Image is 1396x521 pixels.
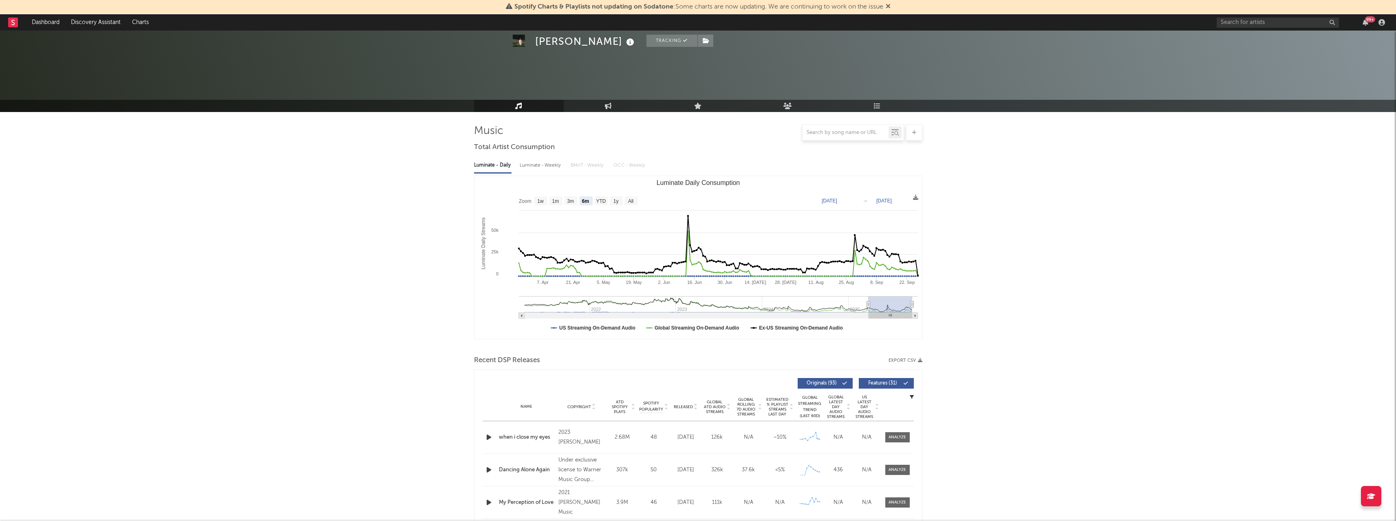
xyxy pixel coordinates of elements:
a: Charts [126,14,154,31]
text: 5. May [596,280,610,285]
span: Dismiss [886,4,891,10]
div: 436 [826,466,851,474]
span: Spotify Charts & Playlists not updating on Sodatone [514,4,673,10]
text: 2. Jun [658,280,670,285]
text: → [863,198,868,204]
div: N/A [826,499,851,507]
span: Spotify Popularity [639,400,663,413]
text: 25. Aug [838,280,853,285]
div: 50 [640,466,668,474]
span: Global Rolling 7D Audio Streams [735,397,757,417]
span: Originals ( 93 ) [803,381,840,386]
div: [DATE] [672,466,699,474]
div: 99 + [1365,16,1375,22]
div: [PERSON_NAME] [535,35,636,48]
span: Estimated % Playlist Streams Last Day [766,397,789,417]
text: All [628,198,633,204]
input: Search for artists [1217,18,1339,28]
div: N/A [735,433,762,442]
text: 16. Jun [687,280,701,285]
text: US Streaming On-Demand Audio [559,325,635,331]
button: 99+ [1363,19,1368,26]
span: Copyright [567,404,591,409]
div: 126k [704,433,731,442]
text: 1m [552,198,559,204]
div: N/A [855,433,879,442]
div: [DATE] [672,499,699,507]
div: 111k [704,499,731,507]
input: Search by song name or URL [803,130,889,136]
text: Luminate Daily Streams [481,218,486,269]
text: [DATE] [876,198,892,204]
button: Features(31) [859,378,914,389]
button: Tracking [646,35,697,47]
text: 21. Apr [566,280,580,285]
div: N/A [766,499,794,507]
div: 2.68M [609,433,635,442]
text: 6m [582,198,589,204]
text: Global Streaming On-Demand Audio [654,325,739,331]
text: 7. Apr [537,280,549,285]
a: Discovery Assistant [65,14,126,31]
text: 14. [DATE] [744,280,766,285]
text: 30. Jun [717,280,732,285]
text: 19. May [626,280,642,285]
div: Under exclusive license to Warner Music Group Germany Holding GmbH, © 2025 [PERSON_NAME] [558,455,605,485]
div: Name [499,404,554,410]
text: 22. Sep [899,280,915,285]
div: 326k [704,466,731,474]
div: 2021 [PERSON_NAME] Music [558,488,605,517]
text: 11. Aug [808,280,823,285]
button: Originals(93) [798,378,853,389]
div: Luminate - Daily [474,158,512,172]
div: N/A [826,433,851,442]
span: Global ATD Audio Streams [704,400,726,414]
div: <5% [766,466,794,474]
svg: Luminate Daily Consumption [474,176,922,339]
span: US Latest Day Audio Streams [855,395,874,419]
div: [DATE] [672,433,699,442]
text: 8. Sep [870,280,883,285]
span: Global Latest Day Audio Streams [826,395,846,419]
div: Luminate - Weekly [520,158,562,172]
span: Released [674,404,693,409]
div: N/A [855,466,879,474]
span: : Some charts are now updating. We are continuing to work on the issue [514,4,883,10]
text: Luminate Daily Consumption [656,179,740,186]
div: N/A [855,499,879,507]
a: Dashboard [26,14,65,31]
text: 3m [567,198,574,204]
a: My Perception of Love [499,499,554,507]
text: 1y [613,198,618,204]
text: 28. [DATE] [774,280,796,285]
text: Zoom [519,198,531,204]
text: YTD [596,198,606,204]
a: Dancing Alone Again [499,466,554,474]
text: 25k [491,249,498,254]
div: 2023 [PERSON_NAME] [558,428,605,447]
span: Recent DSP Releases [474,356,540,365]
span: ATD Spotify Plays [609,400,631,414]
button: Export CSV [889,358,922,363]
div: 307k [609,466,635,474]
text: 50k [491,228,498,233]
text: 0 [496,271,498,276]
div: N/A [735,499,762,507]
div: 48 [640,433,668,442]
div: 37.6k [735,466,762,474]
text: [DATE] [822,198,837,204]
div: 46 [640,499,668,507]
text: 1w [537,198,544,204]
div: ~ 10 % [766,433,794,442]
div: Global Streaming Trend (Last 60D) [798,395,822,419]
a: when i close my eyes [499,433,554,442]
span: Total Artist Consumption [474,143,555,152]
span: Features ( 31 ) [864,381,902,386]
div: 3.9M [609,499,635,507]
text: Ex-US Streaming On-Demand Audio [759,325,843,331]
